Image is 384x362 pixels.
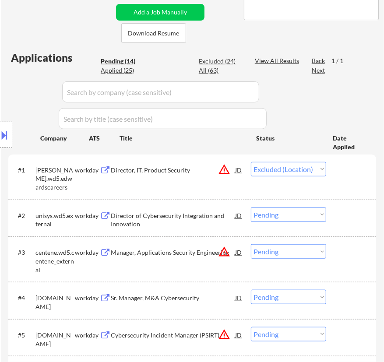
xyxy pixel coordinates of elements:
div: Sr. Manager, M&A Cybersecurity [111,294,235,302]
div: 1 / 1 [331,56,352,65]
div: Director, IT, Product Security [111,166,235,175]
div: JD [234,162,243,178]
button: Download Resume [121,23,186,43]
input: Search by company (case sensitive) [62,81,259,102]
div: [DOMAIN_NAME] [35,294,75,311]
div: #3 [18,248,28,257]
div: Title [120,134,248,143]
div: Back [312,56,326,65]
div: Excluded (24) [199,57,243,66]
input: Search by title (case sensitive) [59,108,267,129]
div: Applications [11,53,98,63]
div: JD [234,207,243,223]
div: workday [75,248,100,257]
div: JD [234,244,243,260]
button: warning_amber [218,246,230,258]
div: View All Results [255,56,302,65]
div: #5 [18,331,28,340]
div: JD [234,327,243,343]
div: workday [75,331,100,340]
div: [DOMAIN_NAME] [35,331,75,348]
div: Next [312,66,326,75]
div: JD [234,290,243,306]
div: centene.wd5.centene_external [35,248,75,274]
div: workday [75,294,100,302]
div: Date Applied [333,134,366,151]
div: All (63) [199,66,243,75]
button: warning_amber [218,163,230,176]
div: #4 [18,294,28,302]
button: Add a Job Manually [116,4,204,21]
div: Status [256,130,320,146]
div: unisys.wd5.external [35,211,75,228]
div: Manager, Applications Security Engineering [111,248,235,257]
div: Cybersecurity Incident Manager (PSIRT) [111,331,235,340]
button: warning_amber [218,328,230,341]
div: Director of Cybersecurity Integration and Innovation [111,211,235,228]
